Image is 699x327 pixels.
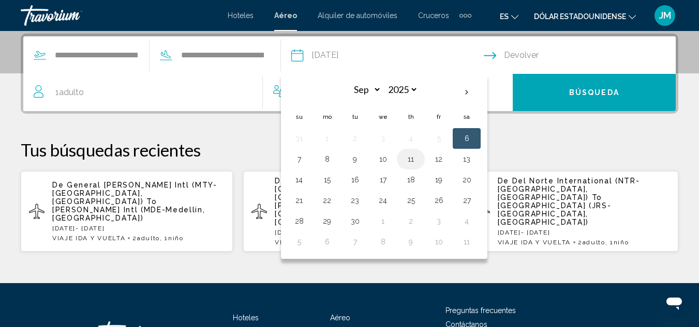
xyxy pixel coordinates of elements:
[23,74,513,111] button: Travelers: 1 adult, 0 children
[347,193,363,208] button: Day 23
[291,235,307,249] button: Day 5
[458,193,475,208] button: Day 27
[375,235,391,249] button: Day 8
[592,193,602,201] span: To
[445,306,516,315] a: Preguntas frecuentes
[274,11,297,20] a: Aéreo
[458,152,475,166] button: Day 13
[459,7,471,24] button: Elementos de navegación adicionales
[418,11,449,20] a: Cruceros
[347,131,363,146] button: Day 2
[513,74,676,111] button: Búsqueda
[651,5,678,26] button: Menú de usuario
[498,239,571,246] span: VIAJE IDA Y VUELTA
[498,201,612,226] span: [GEOGRAPHIC_DATA] (JRS-[GEOGRAPHIC_DATA], [GEOGRAPHIC_DATA])
[291,152,307,166] button: Day 7
[375,131,391,146] button: Day 3
[347,173,363,187] button: Day 16
[403,152,419,166] button: Day 11
[291,173,307,187] button: Day 14
[578,239,605,246] span: 2
[430,214,447,228] button: Day 3
[484,37,676,74] button: Return date
[160,235,184,242] span: , 1
[319,235,335,249] button: Day 6
[23,36,676,111] div: Search widget
[168,235,184,242] span: Niño
[21,139,678,160] p: Tus búsquedas recientes
[137,235,160,242] span: Adulto
[291,193,307,208] button: Day 21
[430,235,447,249] button: Day 10
[498,177,640,201] span: Del Norte International (NTR-[GEOGRAPHIC_DATA], [GEOGRAPHIC_DATA])
[347,235,363,249] button: Day 7
[21,170,233,252] button: De General [PERSON_NAME] Intl (MTY-[GEOGRAPHIC_DATA], [GEOGRAPHIC_DATA]) To [PERSON_NAME] Intl (M...
[498,229,670,236] p: [DATE] - [DATE]
[583,239,605,246] span: Adulto
[319,173,335,187] button: Day 15
[375,152,391,166] button: Day 10
[319,131,335,146] button: Day 1
[458,131,475,146] button: Day 6
[605,239,629,246] span: , 1
[319,193,335,208] button: Day 22
[52,181,217,206] span: General [PERSON_NAME] Intl (MTY-[GEOGRAPHIC_DATA], [GEOGRAPHIC_DATA])
[21,5,217,26] a: Travorium
[403,131,419,146] button: Day 4
[132,235,160,242] span: 2
[375,173,391,187] button: Day 17
[319,214,335,228] button: Day 29
[430,173,447,187] button: Day 19
[403,214,419,228] button: Day 2
[534,12,626,21] font: Dólar estadounidense
[52,206,205,222] span: [PERSON_NAME] Intl (MDE-Medellin, [GEOGRAPHIC_DATA])
[458,235,475,249] button: Day 11
[458,214,475,228] button: Day 4
[466,170,678,252] button: De Del Norte International (NTR-[GEOGRAPHIC_DATA], [GEOGRAPHIC_DATA]) To [GEOGRAPHIC_DATA] (JRS-[...
[430,193,447,208] button: Day 26
[348,81,381,99] select: Select month
[347,152,363,166] button: Day 9
[318,11,397,20] a: Alquiler de automóviles
[291,214,307,228] button: Day 28
[59,87,84,97] span: Adulto
[275,201,388,226] span: [PERSON_NAME] Intl (CLO-[GEOGRAPHIC_DATA], [GEOGRAPHIC_DATA])
[275,177,417,201] span: Del Norte International (NTR-[GEOGRAPHIC_DATA], [GEOGRAPHIC_DATA])
[330,314,350,322] a: Aéreo
[243,170,455,252] button: De Del Norte International (NTR-[GEOGRAPHIC_DATA], [GEOGRAPHIC_DATA]) To [PERSON_NAME] Intl (CLO-...
[403,235,419,249] button: Day 9
[500,9,518,24] button: Cambiar idioma
[403,173,419,187] button: Day 18
[146,197,157,206] span: To
[430,152,447,166] button: Day 12
[275,229,447,236] p: [DATE] - [DATE]
[228,11,254,20] a: Hoteles
[453,81,481,104] button: Next month
[291,131,307,146] button: Day 31
[498,177,509,185] span: De
[291,37,484,74] button: Depart date: Sep 6, 2025
[569,89,619,97] span: Búsqueda
[458,173,475,187] button: Day 20
[403,193,419,208] button: Day 25
[659,10,671,21] font: JM
[658,286,691,319] iframe: Botón para iniciar la ventana de mensajería
[384,81,418,99] select: Select year
[375,193,391,208] button: Day 24
[614,239,629,246] span: Niño
[233,314,259,322] a: Hoteles
[347,214,363,228] button: Day 30
[319,152,335,166] button: Day 8
[52,235,125,242] span: VIAJE IDA Y VUELTA
[275,177,286,185] span: De
[52,225,225,232] p: [DATE] - [DATE]
[52,181,64,189] span: De
[55,85,84,100] span: 1
[430,131,447,146] button: Day 5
